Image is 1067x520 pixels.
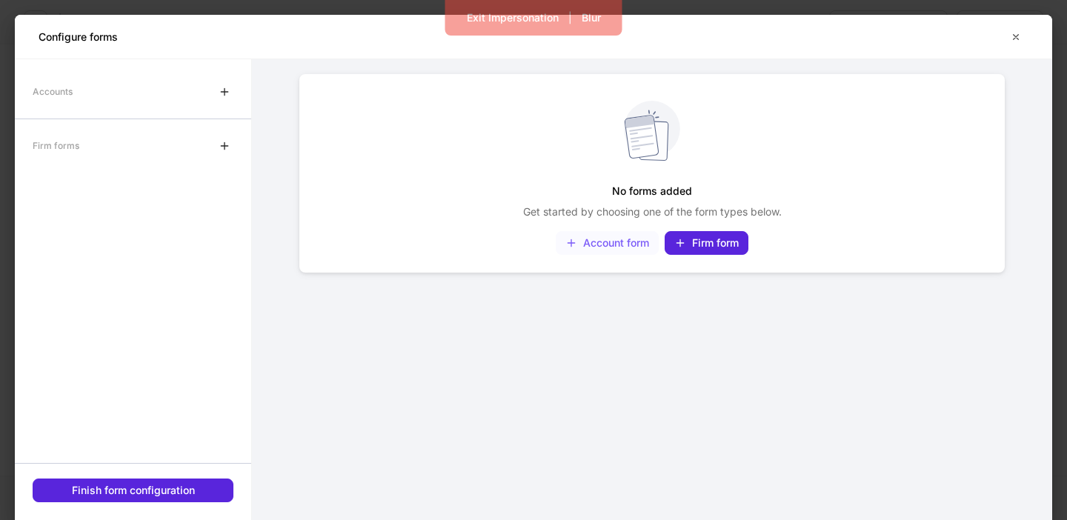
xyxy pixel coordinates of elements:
[72,485,195,496] div: Finish form configuration
[612,178,692,204] h5: No forms added
[565,237,649,249] div: Account form
[665,231,748,255] button: Firm form
[582,13,601,23] div: Blur
[39,30,118,44] h5: Configure forms
[33,479,233,502] button: Finish form configuration
[674,237,739,249] div: Firm form
[33,79,73,104] div: Accounts
[467,13,559,23] div: Exit Impersonation
[556,231,659,255] button: Account form
[523,204,782,219] p: Get started by choosing one of the form types below.
[33,133,79,159] div: Firm forms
